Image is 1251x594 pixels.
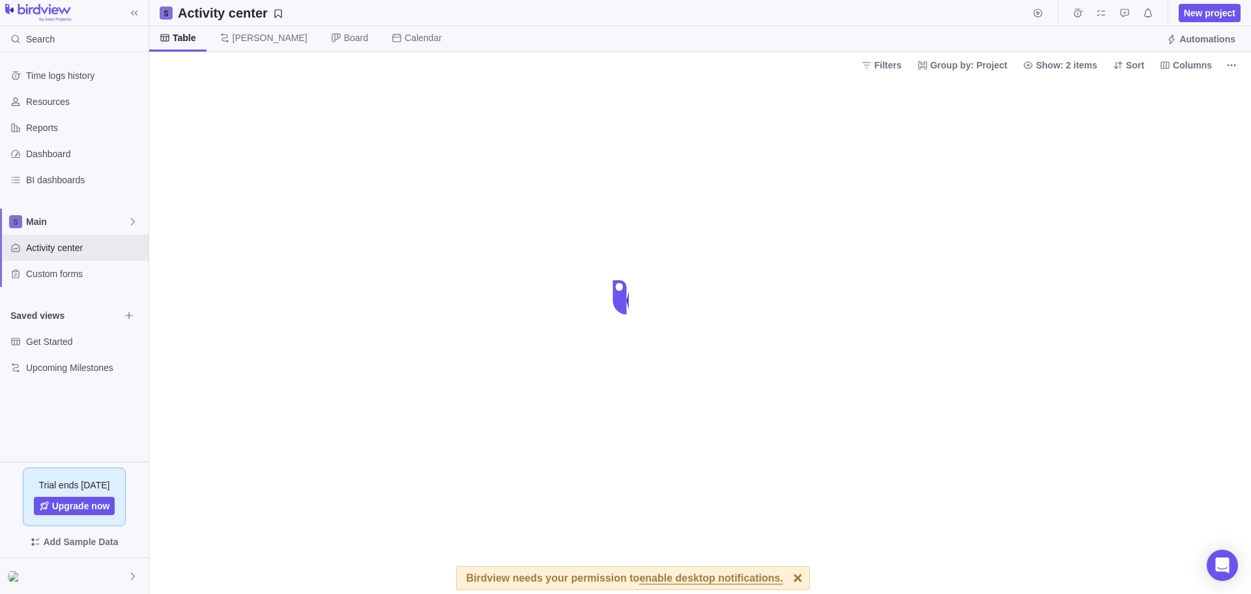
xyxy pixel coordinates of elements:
[1115,4,1134,22] span: Approval requests
[1069,4,1087,22] span: Time logs
[1222,56,1241,74] span: More actions
[120,306,138,325] span: Browse views
[26,173,143,186] span: BI dashboards
[1092,10,1110,20] a: My assignments
[1207,550,1238,581] div: Open Intercom Messenger
[1108,56,1149,74] span: Sort
[34,497,115,515] a: Upgrade now
[26,69,143,82] span: Time logs history
[467,567,783,589] div: Birdview needs your permission to
[1018,56,1102,74] span: Show: 2 items
[1179,4,1241,22] span: New project
[405,31,442,44] span: Calendar
[52,499,110,512] span: Upgrade now
[26,361,143,374] span: Upcoming Milestones
[26,33,55,46] span: Search
[1092,4,1110,22] span: My assignments
[1179,33,1235,46] span: Automations
[1036,59,1097,72] span: Show: 2 items
[26,95,143,108] span: Resources
[344,31,368,44] span: Board
[912,56,1013,74] span: Group by: Project
[599,271,652,323] div: loading
[856,56,907,74] span: Filters
[1161,30,1241,48] span: Automations
[26,241,143,254] span: Activity center
[39,479,110,492] span: Trial ends [DATE]
[1126,59,1144,72] span: Sort
[10,309,120,322] span: Saved views
[1115,10,1134,20] a: Approval requests
[1029,4,1047,22] span: Start timer
[930,59,1007,72] span: Group by: Project
[43,534,118,550] span: Add Sample Data
[639,573,783,585] span: enable desktop notifications.
[10,531,138,552] span: Add Sample Data
[26,215,128,228] span: Main
[26,147,143,160] span: Dashboard
[874,59,902,72] span: Filters
[178,4,268,22] h2: Activity center
[173,31,196,44] span: Table
[1139,10,1157,20] a: Notifications
[1139,4,1157,22] span: Notifications
[26,335,143,348] span: Get Started
[26,267,143,280] span: Custom forms
[1155,56,1217,74] span: Columns
[26,121,143,134] span: Reports
[8,571,23,582] img: Show
[233,31,308,44] span: [PERSON_NAME]
[5,4,71,22] img: logo
[173,4,289,22] span: Save your current layout and filters as a View
[1184,7,1235,20] span: New project
[8,569,23,584] div: Haytham Ibrahim
[1069,10,1087,20] a: Time logs
[1173,59,1212,72] span: Columns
